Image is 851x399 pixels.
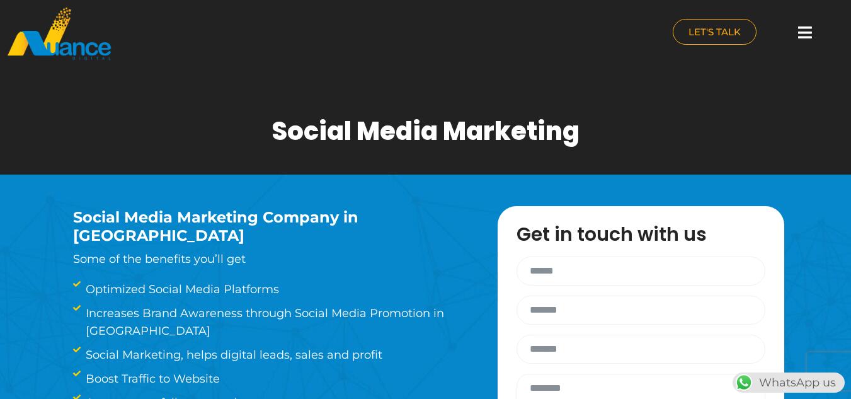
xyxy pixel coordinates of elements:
span: LET'S TALK [688,27,741,37]
a: WhatsAppWhatsApp us [733,376,845,390]
div: WhatsApp us [733,373,845,393]
h3: Get in touch with us [517,225,778,244]
span: Social Marketing, helps digital leads, sales and profit [83,346,382,364]
img: WhatsApp [734,373,754,393]
div: Some of the benefits you’ll get [73,209,460,268]
span: Increases Brand Awareness through Social Media Promotion in [GEOGRAPHIC_DATA] [83,304,491,340]
span: Optimized Social Media Platforms [83,280,279,298]
img: nuance-qatar_logo [6,6,112,61]
a: nuance-qatar_logo [6,6,420,61]
span: Boost Traffic to Website [83,370,220,388]
h1: Social Media Marketing [271,116,580,146]
h3: Social Media Marketing Company in [GEOGRAPHIC_DATA] [73,209,460,245]
a: LET'S TALK [673,19,757,45]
